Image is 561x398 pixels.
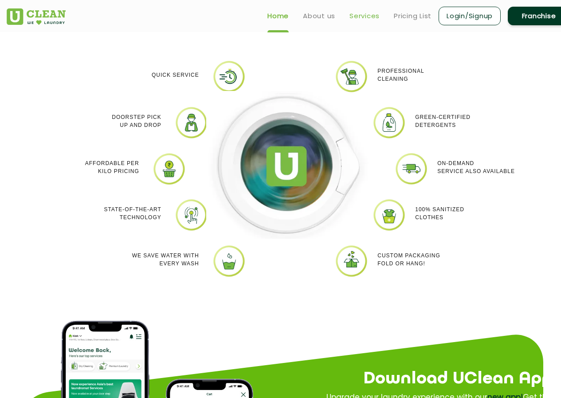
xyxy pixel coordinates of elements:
p: State-of-the-art Technology [104,205,161,221]
img: uclean dry cleaner [335,244,368,278]
img: UClean Laundry and Dry Cleaning [7,8,66,25]
img: laundry near me [373,106,406,139]
p: Affordable per kilo pricing [85,159,139,175]
a: Pricing List [394,11,432,21]
img: laundry pick and drop services [153,152,186,185]
img: Dry cleaners near me [206,91,370,239]
p: 100% Sanitized Clothes [415,205,464,221]
img: PROFESSIONAL_CLEANING_11zon.webp [335,60,368,93]
p: Doorstep Pick up and Drop [112,113,161,129]
p: Custom packaging Fold or Hang! [377,252,440,268]
p: Professional cleaning [377,67,424,83]
img: Online dry cleaning services [175,106,208,139]
p: We Save Water with every wash [132,252,199,268]
a: Login/Signup [439,7,501,25]
a: About us [303,11,335,21]
a: Services [349,11,380,21]
h2: Download UClean App [265,366,552,392]
img: Laundry [395,152,428,185]
img: Laundry shop near me [175,198,208,232]
a: Home [267,11,289,21]
p: On-demand service also available [437,159,515,175]
p: Quick Service [152,71,199,79]
img: Uclean laundry [373,198,406,232]
p: Green-Certified Detergents [415,113,471,129]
